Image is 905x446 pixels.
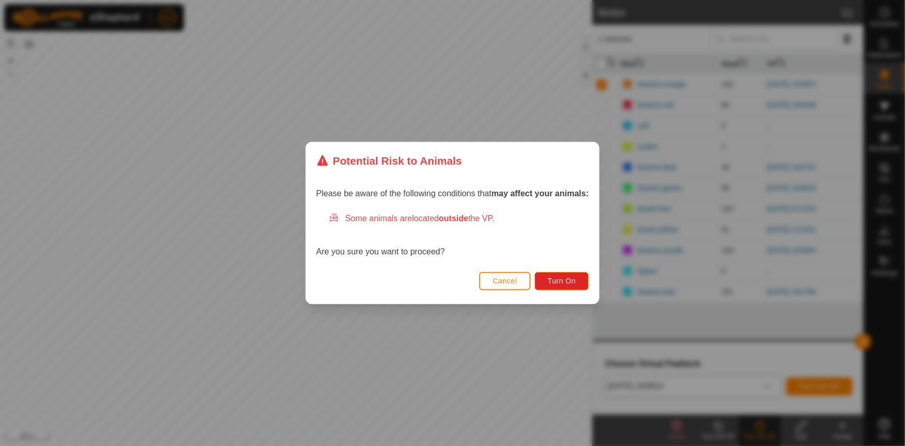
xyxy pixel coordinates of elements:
[412,214,495,223] span: located the VP.
[535,272,589,290] button: Turn On
[329,212,589,225] div: Some animals are
[492,189,589,198] strong: may affect your animals:
[439,214,468,223] strong: outside
[493,277,517,285] span: Cancel
[316,153,462,169] div: Potential Risk to Animals
[548,277,576,285] span: Turn On
[316,189,589,198] span: Please be aware of the following conditions that
[316,212,589,258] div: Are you sure you want to proceed?
[479,272,531,290] button: Cancel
